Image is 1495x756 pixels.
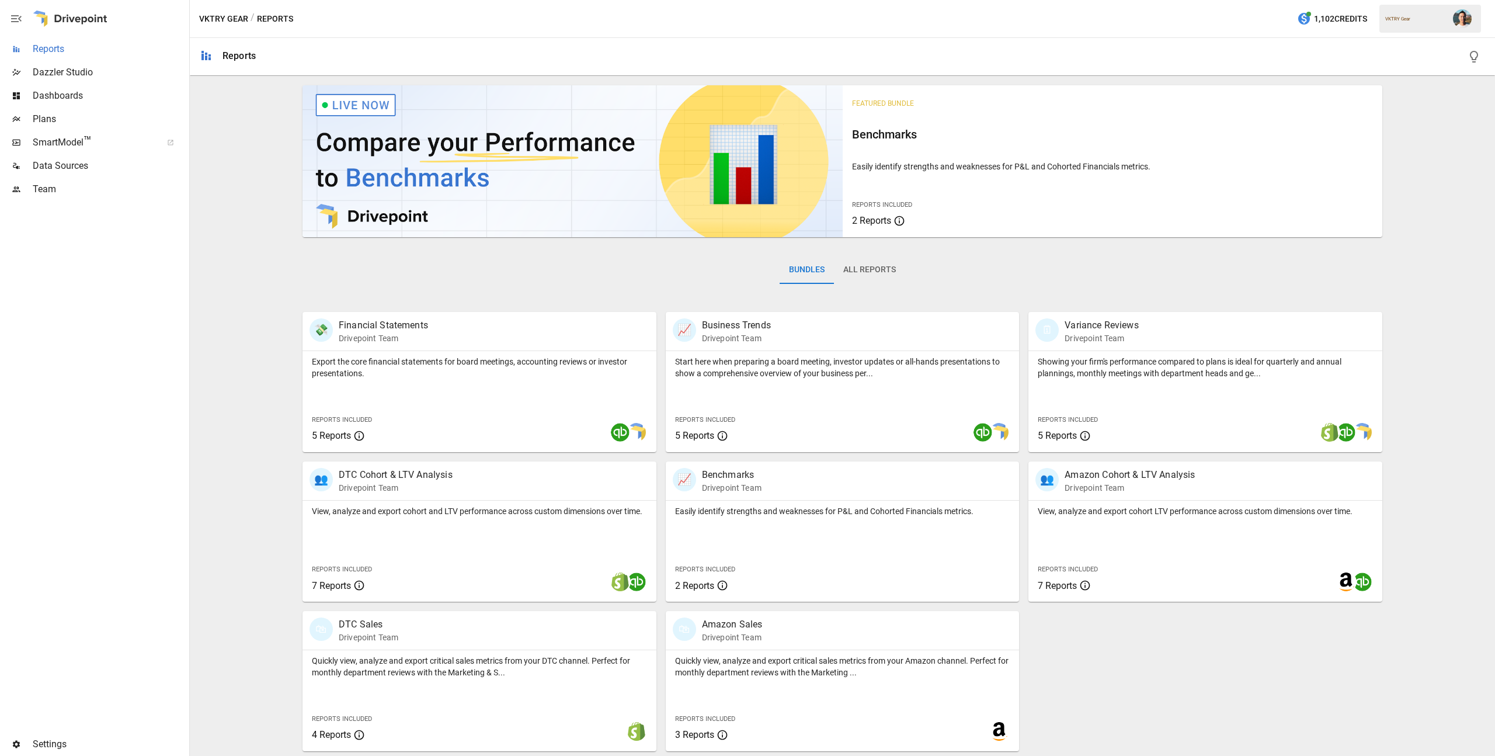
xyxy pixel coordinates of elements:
[312,655,647,678] p: Quickly view, analyze and export critical sales metrics from your DTC channel. Perfect for monthl...
[1353,573,1372,591] img: quickbooks
[1038,566,1098,573] span: Reports Included
[303,85,843,237] img: video thumbnail
[1353,423,1372,442] img: smart model
[339,482,453,494] p: Drivepoint Team
[84,134,92,148] span: ™
[312,566,372,573] span: Reports Included
[1385,16,1446,22] div: VKTRY Gear
[33,42,187,56] span: Reports
[673,318,696,342] div: 📈
[33,737,187,751] span: Settings
[834,256,905,284] button: All Reports
[675,655,1010,678] p: Quickly view, analyze and export critical sales metrics from your Amazon channel. Perfect for mon...
[222,50,256,61] div: Reports
[310,468,333,491] div: 👥
[33,65,187,79] span: Dazzler Studio
[1065,482,1195,494] p: Drivepoint Team
[702,468,762,482] p: Benchmarks
[675,580,714,591] span: 2 Reports
[1035,468,1059,491] div: 👥
[702,332,771,344] p: Drivepoint Team
[852,201,912,209] span: Reports Included
[673,468,696,491] div: 📈
[312,715,372,723] span: Reports Included
[852,161,1374,172] p: Easily identify strengths and weaknesses for P&L and Cohorted Financials metrics.
[312,356,647,379] p: Export the core financial statements for board meetings, accounting reviews or investor presentat...
[251,12,255,26] div: /
[974,423,992,442] img: quickbooks
[33,89,187,103] span: Dashboards
[675,566,735,573] span: Reports Included
[702,632,763,643] p: Drivepoint Team
[339,468,453,482] p: DTC Cohort & LTV Analysis
[1337,573,1355,591] img: amazon
[673,618,696,641] div: 🛍
[990,722,1009,741] img: amazon
[1320,423,1339,442] img: shopify
[1038,430,1077,441] span: 5 Reports
[1065,468,1195,482] p: Amazon Cohort & LTV Analysis
[199,12,248,26] button: VKTRY Gear
[852,215,891,226] span: 2 Reports
[339,618,398,632] p: DTC Sales
[1035,318,1059,342] div: 🗓
[627,722,646,741] img: shopify
[312,416,372,424] span: Reports Included
[852,99,914,107] span: Featured Bundle
[780,256,834,284] button: Bundles
[1038,505,1373,517] p: View, analyze and export cohort LTV performance across custom dimensions over time.
[339,332,428,344] p: Drivepoint Team
[1065,318,1138,332] p: Variance Reviews
[611,423,630,442] img: quickbooks
[1292,8,1372,30] button: 1,102Credits
[1038,580,1077,591] span: 7 Reports
[1038,416,1098,424] span: Reports Included
[990,423,1009,442] img: smart model
[33,159,187,173] span: Data Sources
[1065,332,1138,344] p: Drivepoint Team
[33,136,154,150] span: SmartModel
[627,573,646,591] img: quickbooks
[1337,423,1355,442] img: quickbooks
[312,580,351,591] span: 7 Reports
[33,112,187,126] span: Plans
[675,505,1010,517] p: Easily identify strengths and weaknesses for P&L and Cohorted Financials metrics.
[310,318,333,342] div: 💸
[675,356,1010,379] p: Start here when preparing a board meeting, investor updates or all-hands presentations to show a ...
[1314,12,1367,26] span: 1,102 Credits
[675,416,735,424] span: Reports Included
[675,715,735,723] span: Reports Included
[852,125,1374,144] h6: Benchmarks
[312,430,351,441] span: 5 Reports
[312,505,647,517] p: View, analyze and export cohort and LTV performance across custom dimensions over time.
[310,618,333,641] div: 🛍
[1038,356,1373,379] p: Showing your firm's performance compared to plans is ideal for quarterly and annual plannings, mo...
[312,729,351,740] span: 4 Reports
[675,729,714,740] span: 3 Reports
[702,482,762,494] p: Drivepoint Team
[611,573,630,591] img: shopify
[33,182,187,196] span: Team
[702,618,763,632] p: Amazon Sales
[339,632,398,643] p: Drivepoint Team
[702,318,771,332] p: Business Trends
[339,318,428,332] p: Financial Statements
[675,430,714,441] span: 5 Reports
[627,423,646,442] img: smart model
